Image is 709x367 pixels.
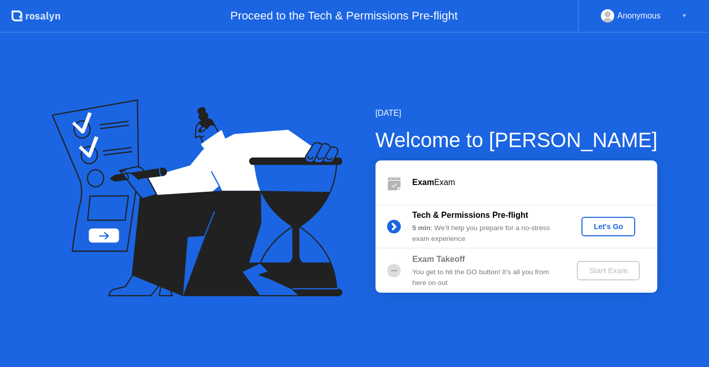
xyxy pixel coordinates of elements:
div: Start Exam [581,267,636,275]
button: Start Exam [577,261,640,280]
div: : We’ll help you prepare for a no-stress exam experience [412,223,560,244]
b: Exam [412,178,434,187]
button: Let's Go [581,217,635,236]
div: [DATE] [376,107,658,119]
b: Tech & Permissions Pre-flight [412,211,528,219]
div: Let's Go [586,222,631,231]
b: Exam Takeoff [412,255,465,263]
div: Welcome to [PERSON_NAME] [376,125,658,155]
b: 5 min [412,224,431,232]
div: Exam [412,176,657,189]
div: You get to hit the GO button! It’s all you from here on out [412,267,560,288]
div: Anonymous [617,9,661,23]
div: ▼ [682,9,687,23]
